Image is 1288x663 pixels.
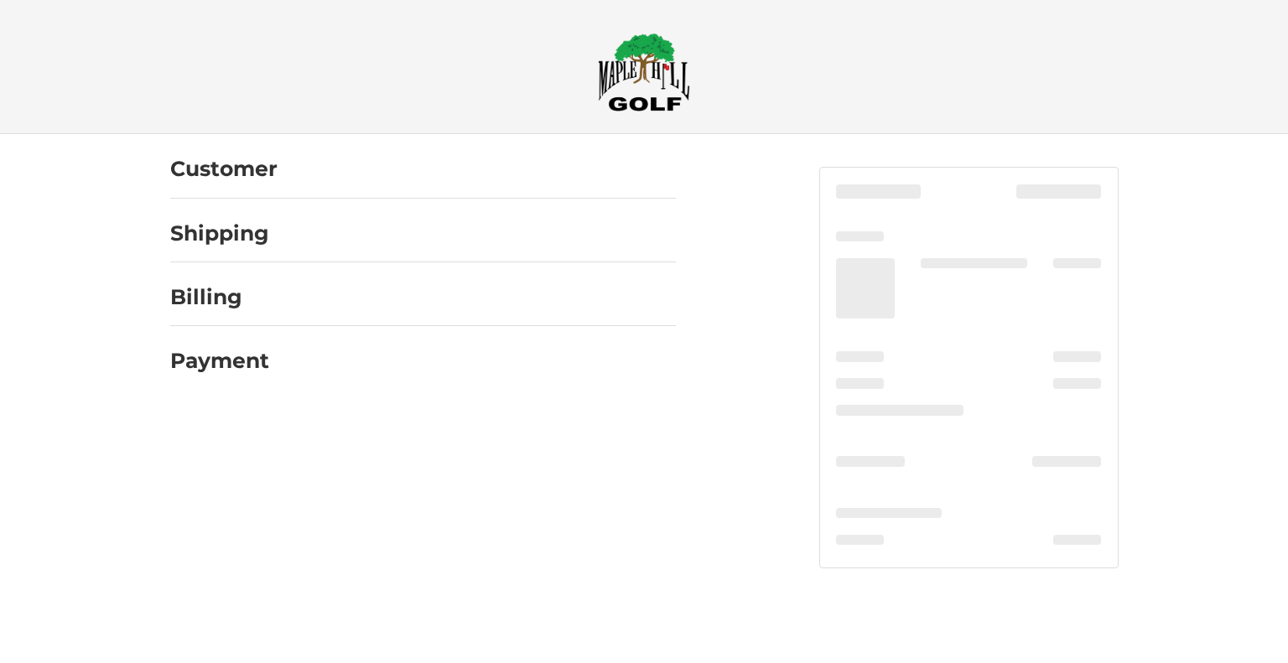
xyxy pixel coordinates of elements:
h2: Billing [170,284,268,310]
h2: Shipping [170,220,269,246]
h2: Payment [170,348,269,374]
h2: Customer [170,156,278,182]
iframe: Gorgias live chat messenger [17,591,199,646]
img: Maple Hill Golf [598,33,690,111]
